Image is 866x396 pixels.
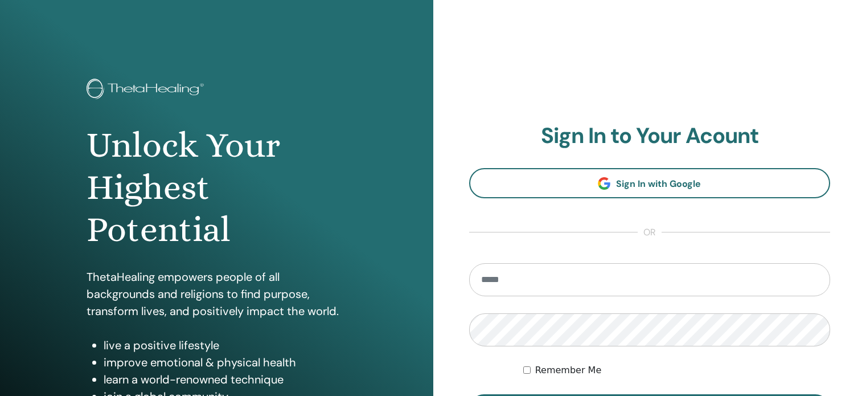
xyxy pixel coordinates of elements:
li: live a positive lifestyle [104,337,347,354]
div: Keep me authenticated indefinitely or until I manually logout [523,364,830,377]
p: ThetaHealing empowers people of all backgrounds and religions to find purpose, transform lives, a... [87,268,347,320]
li: improve emotional & physical health [104,354,347,371]
label: Remember Me [535,364,602,377]
span: or [638,226,662,239]
li: learn a world-renowned technique [104,371,347,388]
h2: Sign In to Your Acount [469,123,831,149]
h1: Unlock Your Highest Potential [87,124,347,251]
a: Sign In with Google [469,168,831,198]
span: Sign In with Google [616,178,701,190]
